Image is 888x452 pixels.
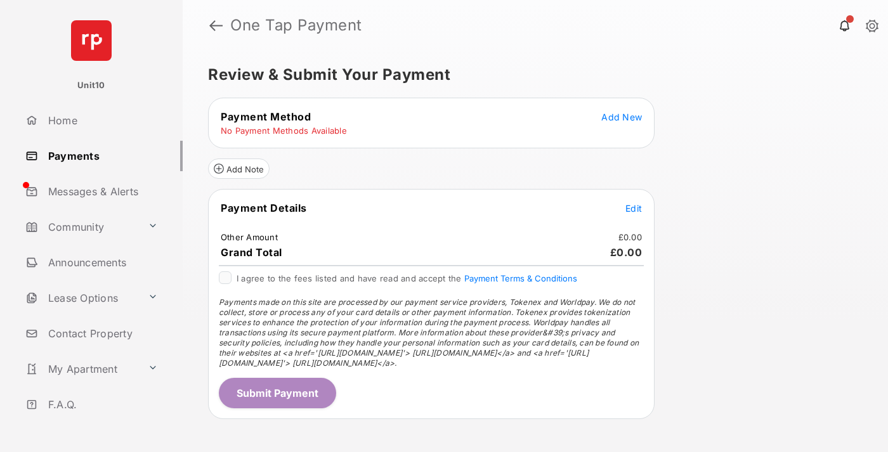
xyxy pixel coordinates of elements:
a: Community [20,212,143,242]
a: Payments [20,141,183,171]
span: Grand Total [221,246,282,259]
a: Messages & Alerts [20,176,183,207]
strong: One Tap Payment [230,18,362,33]
td: Other Amount [220,231,278,243]
h5: Review & Submit Your Payment [208,67,852,82]
a: Home [20,105,183,136]
a: Announcements [20,247,183,278]
span: Payments made on this site are processed by our payment service providers, Tokenex and Worldpay. ... [219,297,639,368]
button: I agree to the fees listed and have read and accept the [464,273,577,283]
a: My Apartment [20,354,143,384]
td: No Payment Methods Available [220,125,348,136]
a: F.A.Q. [20,389,183,420]
td: £0.00 [618,231,643,243]
button: Add New [601,110,642,123]
span: Add New [601,112,642,122]
span: Edit [625,203,642,214]
button: Submit Payment [219,378,336,408]
span: Payment Method [221,110,311,123]
a: Contact Property [20,318,183,349]
button: Add Note [208,158,270,179]
span: I agree to the fees listed and have read and accept the [237,273,577,283]
span: Payment Details [221,202,307,214]
img: svg+xml;base64,PHN2ZyB4bWxucz0iaHR0cDovL3d3dy53My5vcmcvMjAwMC9zdmciIHdpZHRoPSI2NCIgaGVpZ2h0PSI2NC... [71,20,112,61]
button: Edit [625,202,642,214]
p: Unit10 [77,79,105,92]
a: Lease Options [20,283,143,313]
span: £0.00 [610,246,643,259]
